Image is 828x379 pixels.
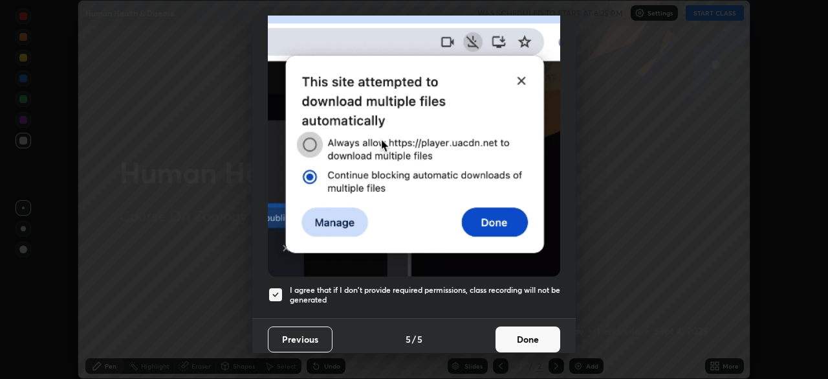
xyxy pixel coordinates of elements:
button: Done [496,327,560,352]
h4: 5 [406,332,411,346]
button: Previous [268,327,332,352]
h5: I agree that if I don't provide required permissions, class recording will not be generated [290,285,560,305]
h4: / [412,332,416,346]
h4: 5 [417,332,422,346]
